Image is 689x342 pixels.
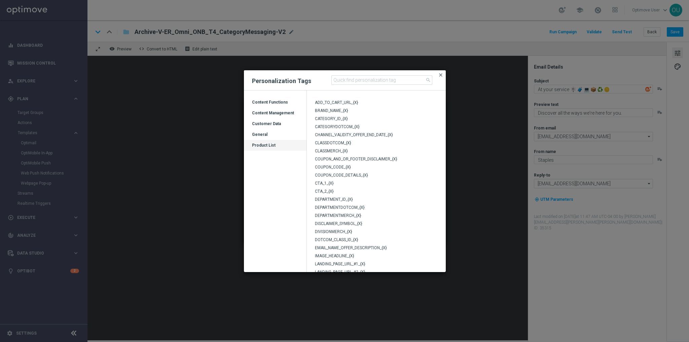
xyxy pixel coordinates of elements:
div: Press SPACE to select this row. [307,180,446,188]
div: Press SPACE to select this row. [244,129,306,140]
span: CATEGORYDOTCOM_{X} [315,124,360,129]
span: CLASSMERCH_{X} [315,149,348,153]
div: Press SPACE to select this row. [307,220,446,228]
div: Press SPACE to deselect this row. [244,140,306,151]
div: Press SPACE to select this row. [307,147,446,155]
div: Press SPACE to select this row. [307,155,446,163]
span: DEPARTMENT_ID_{X} [315,197,353,202]
h2: Personalization Tags [252,77,311,85]
span: CHANNEL_VALIDITY_OFFER_END_DATE_{X} [315,132,393,137]
span: DIVISIONMERCH_{X} [315,229,352,234]
div: Press SPACE to select this row. [307,196,446,204]
span: COUPON_AND_OR_FOOTER_DISCLAIMER_{X} [315,157,397,161]
div: Content Functions [244,100,306,110]
div: Product List [244,143,306,153]
div: Press SPACE to select this row. [307,252,446,260]
div: Customer Data [244,121,306,132]
span: DISCLAIMER_SYMBOL_{X} [315,221,362,226]
div: Press SPACE to select this row. [307,244,446,252]
span: LANDING_PAGE_URL_#2_{X} [315,270,365,274]
div: Press SPACE to select this row. [244,118,306,129]
div: Press SPACE to select this row. [244,108,306,118]
span: ADD_TO_CART_URL_{X} [315,100,358,105]
span: EMAIL_NAME_OFFER_DESCRIPTION_{X} [315,245,387,250]
div: Press SPACE to select this row. [244,97,306,108]
div: Press SPACE to select this row. [307,172,446,180]
div: Press SPACE to select this row. [307,268,446,276]
input: Quick find personalization tag [331,75,432,85]
span: CATEGORY_ID_{X} [315,116,348,121]
div: Press SPACE to select this row. [307,107,446,115]
div: General [244,132,306,143]
span: CTA_1_{X} [315,181,334,186]
div: Press SPACE to select this row. [307,228,446,236]
div: Press SPACE to select this row. [307,236,446,244]
span: CTA_2_{X} [315,189,334,194]
div: Press SPACE to select this row. [307,188,446,196]
span: CLASSDOTCOM_{X} [315,141,351,145]
span: COUPON_CODE_{X} [315,165,351,169]
span: DOTCOM_CLASS_ID_{X} [315,237,358,242]
div: Press SPACE to select this row. [307,163,446,172]
span: DEPARTMENTMERCH_{X} [315,213,361,218]
div: Press SPACE to select this row. [307,260,446,268]
div: Content Management [244,110,306,121]
span: DEPARTMENTDOTCOM_{X} [315,205,365,210]
div: Press SPACE to select this row. [307,139,446,147]
span: COUPON_CODE_DETAILS_{X} [315,173,368,178]
span: search [426,77,431,83]
div: Press SPACE to select this row. [307,115,446,123]
span: close [438,72,443,78]
div: Press SPACE to select this row. [307,212,446,220]
span: LANDING_PAGE_URL_#1_{X} [315,262,365,266]
div: Press SPACE to select this row. [307,99,446,107]
span: IMAGE_HEADLINE_{X} [315,254,354,258]
span: BRAND_NAME_{X} [315,108,348,113]
div: Press SPACE to select this row. [307,131,446,139]
div: Press SPACE to select this row. [307,123,446,131]
div: Press SPACE to select this row. [307,204,446,212]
